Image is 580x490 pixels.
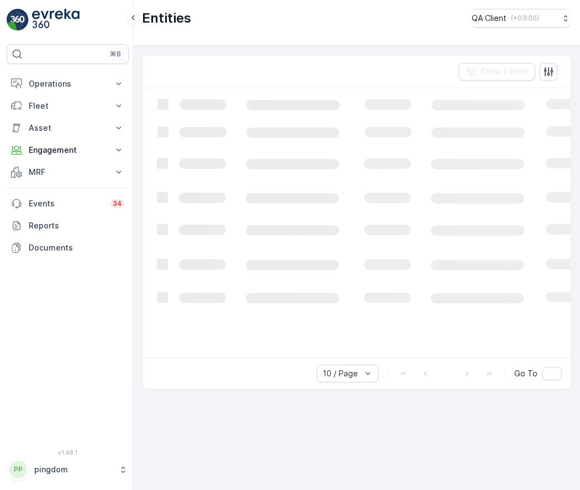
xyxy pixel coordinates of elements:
p: MRF [29,167,107,178]
p: Events [29,198,104,209]
button: Fleet [7,95,129,117]
button: Operations [7,73,129,95]
p: Documents [29,242,124,253]
p: Engagement [29,145,107,156]
span: Go To [514,368,537,379]
p: Reports [29,220,124,231]
p: Asset [29,122,107,134]
p: pingdom [34,464,113,475]
a: Documents [7,237,129,259]
p: 34 [113,199,122,208]
button: QA Client(+03:00) [472,9,571,28]
button: Asset [7,117,129,139]
span: v 1.48.1 [7,449,129,456]
a: Reports [7,215,129,237]
p: Clear Filters [481,66,529,77]
p: QA Client [472,13,507,24]
img: logo_light-DOdMpM7g.png [32,9,80,31]
button: MRF [7,161,129,183]
a: Events34 [7,193,129,215]
button: Engagement [7,139,129,161]
button: Clear Filters [458,63,535,81]
button: PPpingdom [7,458,129,481]
img: logo [7,9,29,31]
p: ⌘B [110,50,121,58]
p: Operations [29,78,107,89]
div: PP [9,461,27,478]
p: ( +03:00 ) [511,14,539,23]
p: Fleet [29,100,107,111]
p: Entities [142,9,191,27]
